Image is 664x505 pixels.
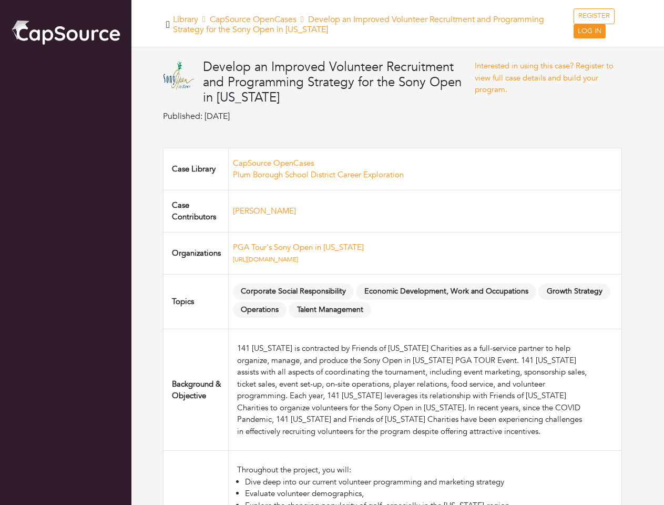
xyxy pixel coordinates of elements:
td: Background & Objective [164,329,229,451]
img: cap_logo.png [11,18,121,46]
img: Sony_Open_in_Hawaii.svg%20(1).png [163,60,195,92]
a: CapSource OpenCases [210,14,297,25]
a: LOG IN [574,24,606,39]
a: [PERSON_NAME] [233,206,296,216]
td: Organizations [164,232,229,274]
td: Topics [164,274,229,329]
p: Published: [DATE] [163,110,475,123]
h4: Develop an Improved Volunteer Recruitment and Programming Strategy for the Sony Open in [US_STATE] [203,60,475,105]
div: 141 [US_STATE] is contracted by Friends of [US_STATE] Charities as a full-service partner to help... [237,342,587,437]
h5: Library Develop an Improved Volunteer Recruitment and Programming Strategy for the Sony Open in [... [173,15,574,35]
span: Economic Development, Work and Occupations [356,284,536,300]
div: Throughout the project, you will: [237,464,587,476]
li: Evaluate volunteer demographics, [245,488,587,500]
span: Corporate Social Responsibility [233,284,354,300]
a: Interested in using this case? Register to view full case details and build your program. [475,60,614,95]
td: Case Library [164,148,229,190]
span: Talent Management [289,302,371,318]
a: PGA Tour's Sony Open in [US_STATE] [233,242,364,252]
a: CapSource OpenCases [233,158,314,168]
span: Growth Strategy [538,284,610,300]
a: REGISTER [574,8,615,24]
span: Operations [233,302,287,318]
a: [URL][DOMAIN_NAME] [233,255,298,264]
li: Dive deep into our current volunteer programming and marketing strategy [245,476,587,488]
a: Plum Borough School District Career Exploration [233,169,404,180]
td: Case Contributors [164,190,229,232]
